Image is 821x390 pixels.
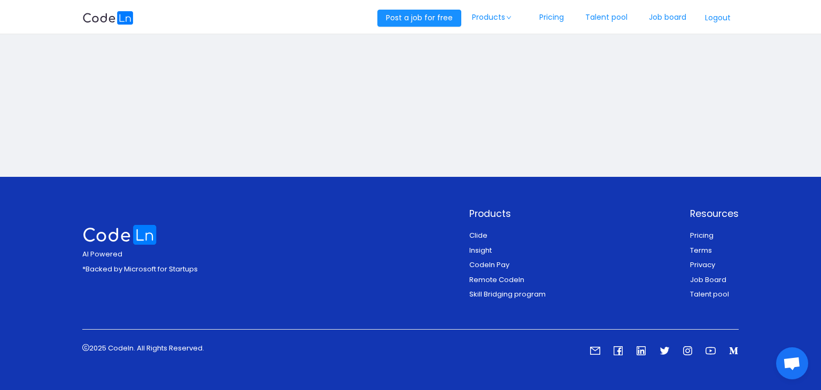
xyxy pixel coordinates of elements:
[690,289,729,299] a: Talent pool
[706,347,716,357] a: icon: youtube
[469,230,487,240] a: Clide
[82,225,157,245] img: logo
[697,10,739,27] button: Logout
[590,347,600,357] a: icon: mail
[469,260,509,270] a: Codeln Pay
[613,346,623,356] i: icon: facebook
[590,346,600,356] i: icon: mail
[82,344,89,351] i: icon: copyright
[690,245,712,255] a: Terms
[636,346,646,356] i: icon: linkedin
[506,15,513,20] i: icon: down
[690,275,726,285] a: Job Board
[690,207,739,221] p: Resources
[660,346,670,356] i: icon: twitter
[82,343,204,354] p: 2025 Codeln. All Rights Reserved.
[776,347,808,379] div: Open chat
[469,289,546,299] a: Skill Bridging program
[469,207,546,221] p: Products
[613,347,623,357] a: icon: facebook
[82,11,134,25] img: logobg.f302741d.svg
[377,10,461,27] button: Post a job for free
[469,245,492,255] a: Insight
[690,230,714,240] a: Pricing
[683,347,693,357] a: icon: instagram
[706,346,716,356] i: icon: youtube
[729,346,739,356] i: icon: medium
[690,260,715,270] a: Privacy
[82,264,198,275] p: *Backed by Microsoft for Startups
[469,275,524,285] a: Remote Codeln
[660,347,670,357] a: icon: twitter
[729,347,739,357] a: icon: medium
[636,347,646,357] a: icon: linkedin
[683,346,693,356] i: icon: instagram
[82,249,122,259] span: AI Powered
[377,12,461,23] a: Post a job for free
